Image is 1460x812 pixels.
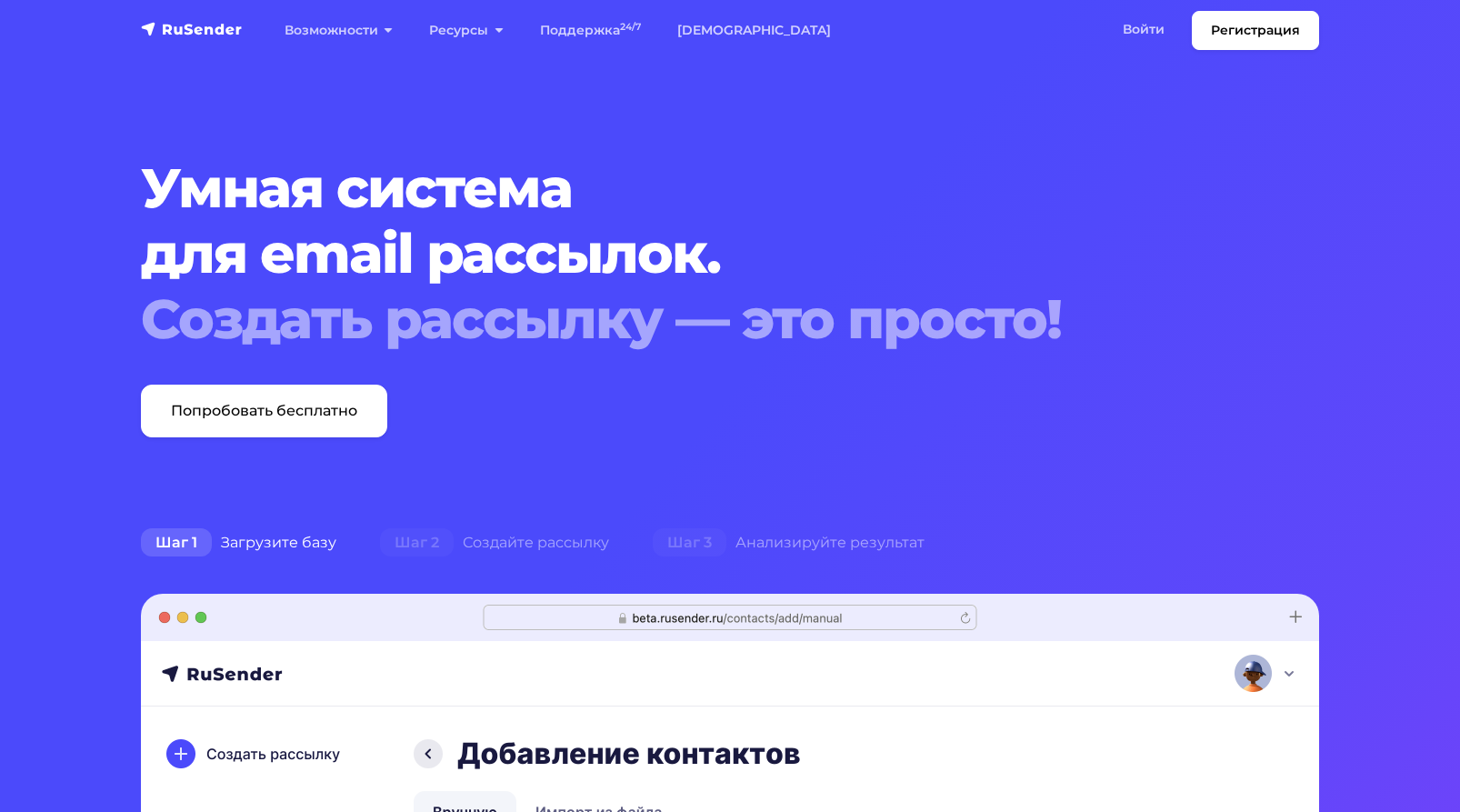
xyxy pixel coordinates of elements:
[620,21,641,33] sup: 24/7
[358,525,631,561] div: Создайте рассылку
[141,155,1219,352] h1: Умная система для email рассылок.
[141,286,1219,352] div: Создать рассылку — это просто!
[380,528,454,557] span: Шаг 2
[141,385,387,437] a: Попробовать бесплатно
[631,525,946,561] div: Анализируйте результат
[119,525,358,561] div: Загрузите базу
[266,12,411,49] a: Возможности
[1192,11,1319,50] a: Регистрация
[1105,11,1183,48] a: Войти
[411,12,521,49] a: Ресурсы
[141,20,243,38] img: RuSender
[141,528,212,557] span: Шаг 1
[653,528,726,557] span: Шаг 3
[659,12,849,49] a: [DEMOGRAPHIC_DATA]
[522,12,659,49] a: Поддержка24/7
